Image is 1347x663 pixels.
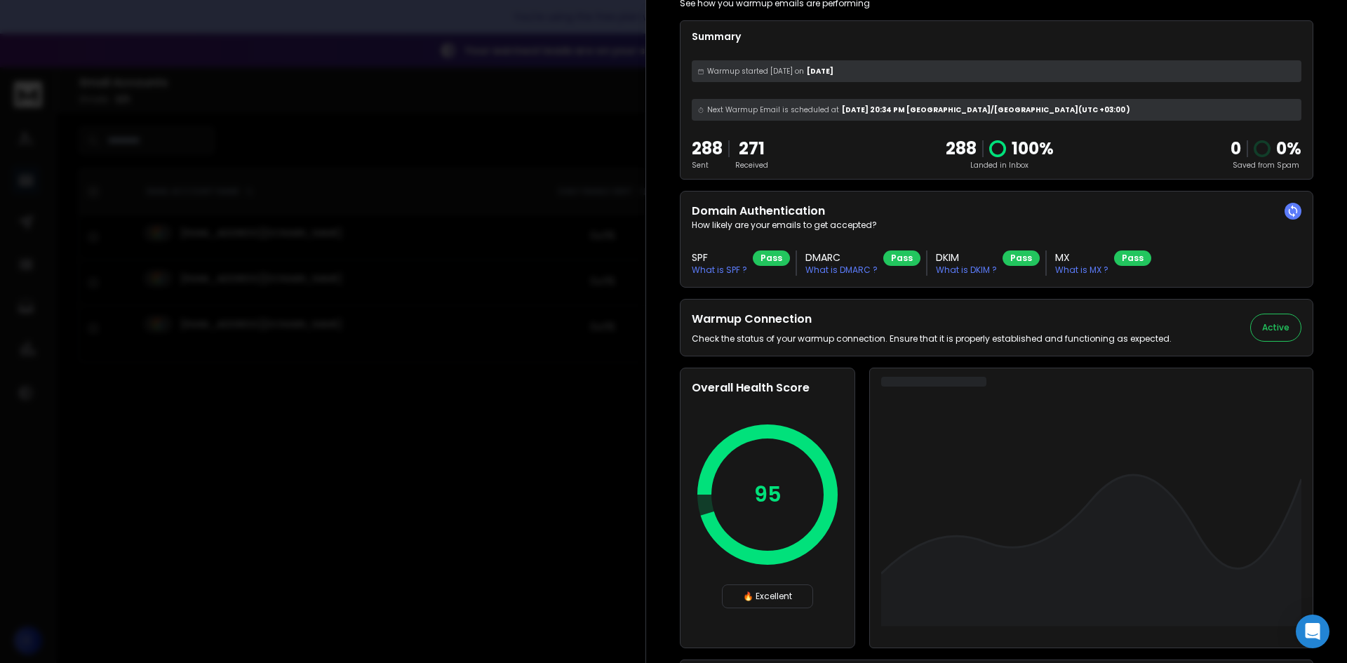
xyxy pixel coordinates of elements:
[735,160,768,170] p: Received
[805,264,878,276] p: What is DMARC ?
[692,250,747,264] h3: SPF
[692,99,1301,121] div: [DATE] 20:34 PM [GEOGRAPHIC_DATA]/[GEOGRAPHIC_DATA] (UTC +03:00 )
[707,66,804,76] span: Warmup started [DATE] on
[692,203,1301,220] h2: Domain Authentication
[946,138,977,160] p: 288
[1003,250,1040,266] div: Pass
[692,311,1172,328] h2: Warmup Connection
[1231,160,1301,170] p: Saved from Spam
[946,160,1054,170] p: Landed in Inbox
[754,482,782,507] p: 95
[692,60,1301,82] div: [DATE]
[1250,314,1301,342] button: Active
[1231,137,1241,160] strong: 0
[692,333,1172,344] p: Check the status of your warmup connection. Ensure that it is properly established and functionin...
[722,584,813,608] div: 🔥 Excellent
[692,264,747,276] p: What is SPF ?
[1276,138,1301,160] p: 0 %
[735,138,768,160] p: 271
[1055,264,1108,276] p: What is MX ?
[692,380,843,396] h2: Overall Health Score
[692,138,723,160] p: 288
[1012,138,1054,160] p: 100 %
[936,264,997,276] p: What is DKIM ?
[692,220,1301,231] p: How likely are your emails to get accepted?
[692,160,723,170] p: Sent
[753,250,790,266] div: Pass
[883,250,920,266] div: Pass
[1114,250,1151,266] div: Pass
[707,105,839,115] span: Next Warmup Email is scheduled at
[692,29,1301,43] p: Summary
[936,250,997,264] h3: DKIM
[805,250,878,264] h3: DMARC
[1296,615,1329,648] div: Open Intercom Messenger
[1055,250,1108,264] h3: MX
